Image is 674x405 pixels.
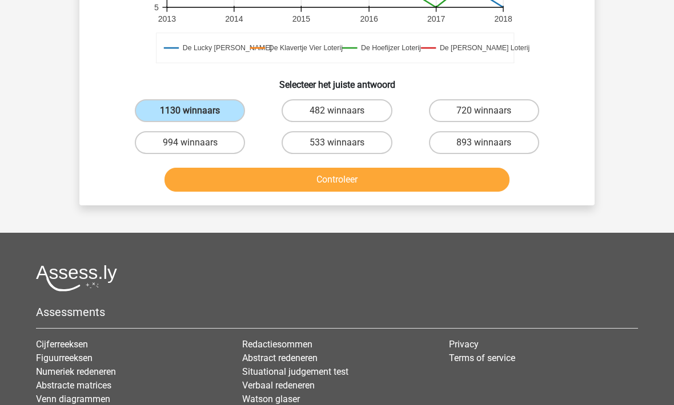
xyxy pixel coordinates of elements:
h6: Selecteer het juiste antwoord [98,70,576,90]
text: 2014 [225,14,243,23]
a: Cijferreeksen [36,339,88,350]
label: 720 winnaars [429,99,539,122]
label: 893 winnaars [429,131,539,154]
a: Privacy [449,339,479,350]
text: De Hoefijzer Loterij [361,44,421,52]
label: 482 winnaars [282,99,392,122]
img: Assessly logo [36,265,117,291]
text: 2013 [158,14,176,23]
button: Controleer [165,168,510,192]
a: Numeriek redeneren [36,366,116,377]
a: Venn diagrammen [36,394,110,404]
text: 2016 [360,14,378,23]
text: 2015 [292,14,310,23]
a: Redactiesommen [242,339,312,350]
text: De [PERSON_NAME] Loterij [440,44,529,52]
a: Abstracte matrices [36,380,111,391]
a: Watson glaser [242,394,300,404]
text: De Lucky [PERSON_NAME] [183,44,272,52]
a: Figuurreeksen [36,353,93,363]
a: Verbaal redeneren [242,380,315,391]
a: Situational judgement test [242,366,348,377]
text: 2018 [494,14,512,23]
text: De Klavertje Vier Loterij [269,44,343,52]
label: 533 winnaars [282,131,392,154]
label: 1130 winnaars [135,99,245,122]
label: 994 winnaars [135,131,245,154]
a: Abstract redeneren [242,353,318,363]
a: Terms of service [449,353,515,363]
h5: Assessments [36,305,638,319]
text: 5 [154,3,159,12]
text: 2017 [427,14,445,23]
